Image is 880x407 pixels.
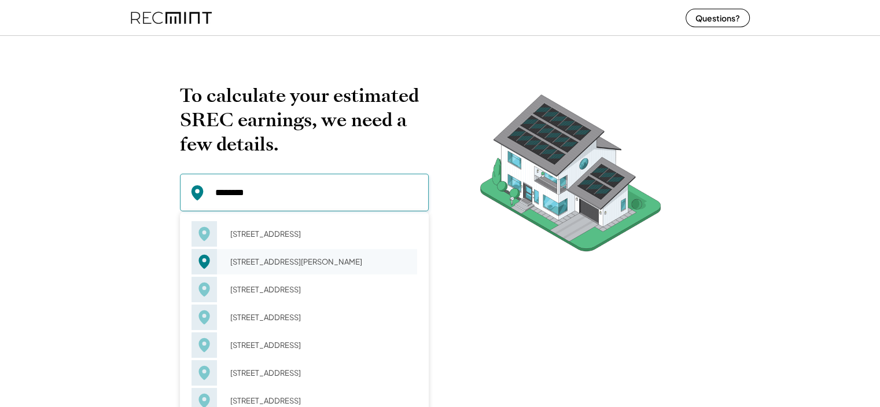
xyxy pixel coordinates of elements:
button: Questions? [686,9,750,27]
h2: To calculate your estimated SREC earnings, we need a few details. [180,83,429,156]
div: [STREET_ADDRESS] [223,309,417,325]
div: [STREET_ADDRESS] [223,365,417,381]
div: [STREET_ADDRESS][PERSON_NAME] [223,254,417,270]
img: RecMintArtboard%207.png [458,83,683,269]
div: [STREET_ADDRESS] [223,226,417,242]
div: [STREET_ADDRESS] [223,281,417,298]
div: [STREET_ADDRESS] [223,337,417,353]
img: recmint-logotype%403x%20%281%29.jpeg [131,2,212,33]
